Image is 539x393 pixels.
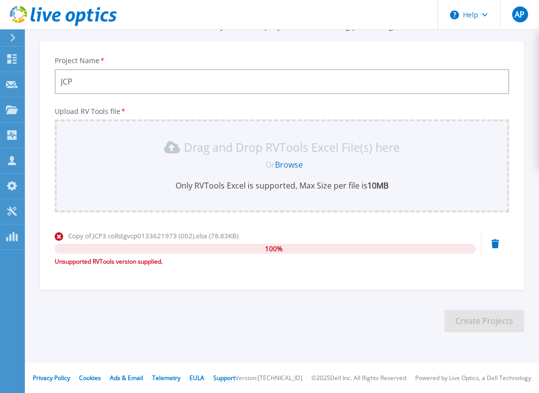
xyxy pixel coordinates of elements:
a: Cookies [79,374,101,382]
span: 100 % [265,244,282,254]
div: Drag and Drop RVTools Excel File(s) here OrBrowseOnly RVTools Excel is supported, Max Size per fi... [61,139,503,191]
li: Version: [TECHNICAL_ID] [235,375,302,382]
p: Upload RV Tools file [55,107,509,115]
li: Powered by Live Optics, a Dell Technology [415,375,531,382]
span: Or [266,159,275,170]
span: Copy of JCP3 collstgvcp0133621973 (002).xlsx (78.83KB) [68,231,239,240]
b: 10MB [367,180,388,191]
span: AP [515,10,525,18]
a: Ads & Email [110,374,143,382]
a: Browse [275,159,303,170]
div: Unsupported RVTools version supplied. [55,257,476,267]
a: Telemetry [152,374,180,382]
p: Only RVTools Excel is supported, Max Size per file is [61,180,503,191]
a: Privacy Policy [33,374,70,382]
p: Drag and Drop RVTools Excel File(s) here [184,142,400,152]
li: © 2025 Dell Inc. All Rights Reserved [311,375,406,382]
a: EULA [189,374,204,382]
input: Enter Project Name [55,69,509,94]
a: Support [213,374,235,382]
label: Project Name [55,57,105,64]
button: Create Projects [445,310,524,332]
